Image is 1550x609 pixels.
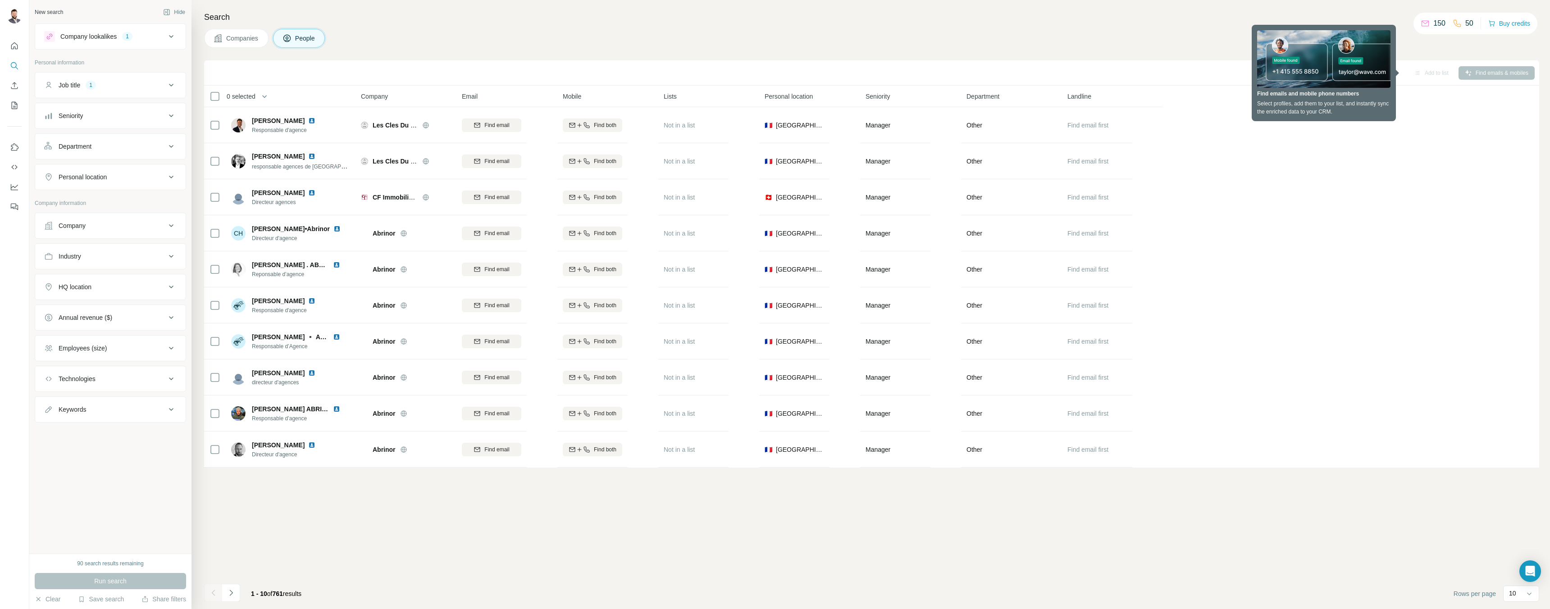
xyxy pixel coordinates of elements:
span: Manager [866,338,890,345]
span: Not in a list [664,122,695,129]
span: [PERSON_NAME]•Abrinor [252,224,330,233]
span: [GEOGRAPHIC_DATA] [776,265,824,274]
span: 🇫🇷 [765,409,772,418]
span: Find both [594,121,616,129]
span: Not in a list [664,230,695,237]
span: Responsable d'agence [252,306,326,314]
button: Find email [462,335,521,348]
p: 150 [1433,18,1445,29]
span: [PERSON_NAME] [252,152,305,161]
button: Company [35,215,186,236]
span: Not in a list [664,158,695,165]
span: Manager [866,158,890,165]
img: LinkedIn logo [308,153,315,160]
button: Find both [563,407,622,420]
img: Avatar [231,370,246,385]
span: 🇫🇷 [765,445,772,454]
span: Manager [866,374,890,381]
button: Dashboard [7,179,22,195]
button: Annual revenue ($) [35,307,186,328]
button: Find email [462,263,521,276]
button: Share filters [141,595,186,604]
span: Abrinor [373,265,396,274]
button: HQ location [35,276,186,298]
button: Department [35,136,186,157]
span: CF Immobilier Compagnie Foncière SA [373,194,489,201]
img: Logo of Abrinor [361,302,368,309]
span: 1 - 10 [251,590,267,597]
img: LinkedIn logo [308,441,315,449]
img: Avatar [231,190,246,205]
span: Other [966,337,982,346]
img: Avatar [231,334,246,349]
div: Employees (size) [59,344,107,353]
span: Find email first [1067,158,1108,165]
span: Find email first [1067,302,1108,309]
span: results [251,590,301,597]
span: Personal location [765,92,813,101]
button: Search [7,58,22,74]
span: People [295,34,316,43]
span: Find email first [1067,266,1108,273]
button: Personal location [35,166,186,188]
span: Find email [484,409,509,418]
div: Seniority [59,111,83,120]
div: Open Intercom Messenger [1519,560,1541,582]
img: Avatar [231,154,246,168]
span: Companies [226,34,259,43]
button: Find both [563,263,622,276]
img: LinkedIn logo [333,225,341,232]
span: Manager [866,194,890,201]
span: Other [966,121,982,130]
span: Find email [484,445,509,454]
span: Not in a list [664,338,695,345]
span: Find email first [1067,122,1108,129]
button: Hide [157,5,191,19]
span: Find email first [1067,410,1108,417]
button: Navigate to next page [222,584,240,602]
span: Find email first [1067,374,1108,381]
span: Directeur agences [252,198,326,206]
span: 761 [273,590,283,597]
span: [PERSON_NAME] ABRINOR Immobilier [252,405,369,413]
button: Use Surfe API [7,159,22,175]
span: Abrinor [373,301,396,310]
span: Directeur d'agence [252,450,326,459]
span: Abrinor [373,373,396,382]
button: Find both [563,118,622,132]
span: Find both [594,301,616,309]
span: Mobile [563,92,581,101]
button: Find email [462,118,521,132]
span: [PERSON_NAME] . ABRINOR [252,261,339,268]
div: HQ location [59,282,91,291]
span: Not in a list [664,194,695,201]
span: Landline [1067,92,1091,101]
img: LinkedIn logo [308,189,315,196]
span: Manager [866,302,890,309]
p: Personal information [35,59,186,67]
span: Responsable d’agence [252,414,351,423]
span: Find both [594,445,616,454]
span: 0 selected [227,92,255,101]
span: Other [966,301,982,310]
span: Manager [866,266,890,273]
p: 50 [1465,18,1473,29]
img: LinkedIn logo [333,405,340,413]
span: [GEOGRAPHIC_DATA] [776,409,824,418]
span: [GEOGRAPHIC_DATA] [776,193,824,202]
span: Not in a list [664,266,695,273]
span: Other [966,373,982,382]
span: Find email [484,265,509,273]
img: Avatar [231,262,246,277]
img: Avatar [231,298,246,313]
span: Find both [594,409,616,418]
span: 🇨🇭 [765,193,772,202]
span: [PERSON_NAME] [252,116,305,125]
span: [GEOGRAPHIC_DATA] [776,445,824,454]
img: Avatar [7,9,22,23]
span: Reponsable d’agence [252,270,351,278]
button: Job title1 [35,74,186,96]
img: Avatar [231,118,246,132]
span: Company [361,92,388,101]
button: Feedback [7,199,22,215]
